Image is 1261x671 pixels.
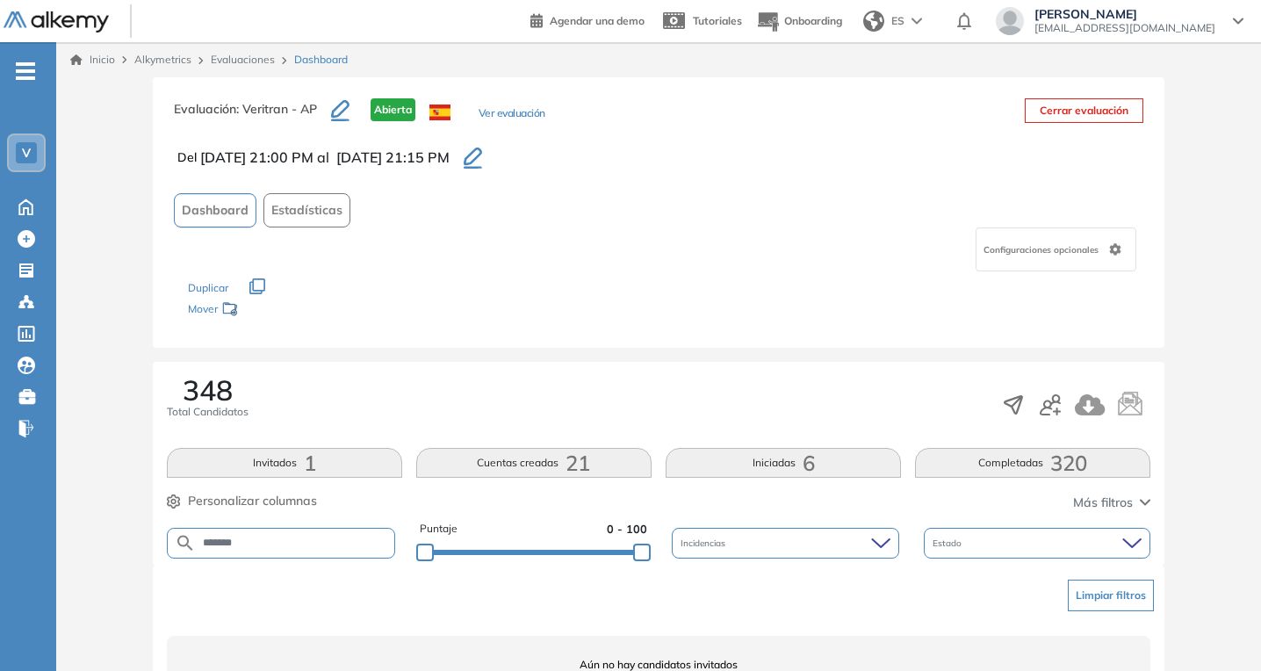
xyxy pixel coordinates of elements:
[183,376,233,404] span: 348
[1034,7,1215,21] span: [PERSON_NAME]
[693,14,742,27] span: Tutoriales
[174,98,331,135] h3: Evaluación
[336,147,450,168] span: [DATE] 21:15 PM
[607,521,647,538] span: 0 - 100
[416,448,652,478] button: Cuentas creadas21
[167,448,402,478] button: Invitados1
[912,18,922,25] img: arrow
[784,14,842,27] span: Onboarding
[211,53,275,66] a: Evaluaciones
[4,11,109,33] img: Logo
[1073,494,1150,512] button: Más filtros
[1173,587,1261,671] iframe: Chat Widget
[271,201,342,220] span: Estadísticas
[933,537,965,550] span: Estado
[681,537,729,550] span: Incidencias
[666,448,901,478] button: Iniciadas6
[976,227,1136,271] div: Configuraciones opcionales
[984,243,1102,256] span: Configuraciones opcionales
[200,147,313,168] span: [DATE] 21:00 PM
[134,53,191,66] span: Alkymetrics
[1025,98,1143,123] button: Cerrar evaluación
[167,404,249,420] span: Total Candidatos
[263,193,350,227] button: Estadísticas
[1068,580,1154,611] button: Limpiar filtros
[672,528,899,559] div: Incidencias
[479,105,545,124] button: Ver evaluación
[294,52,348,68] span: Dashboard
[1173,587,1261,671] div: Widget de chat
[175,532,196,554] img: SEARCH_ALT
[915,448,1150,478] button: Completadas320
[182,201,249,220] span: Dashboard
[371,98,415,121] span: Abierta
[429,105,450,120] img: ESP
[924,528,1151,559] div: Estado
[177,148,197,167] span: Del
[1073,494,1133,512] span: Más filtros
[317,147,329,168] span: al
[70,52,115,68] a: Inicio
[891,13,904,29] span: ES
[16,69,35,73] i: -
[550,14,645,27] span: Agendar una demo
[236,101,317,117] span: : Veritran - AP
[530,9,645,30] a: Agendar una demo
[756,3,842,40] button: Onboarding
[188,492,317,510] span: Personalizar columnas
[188,281,228,294] span: Duplicar
[420,521,458,538] span: Puntaje
[863,11,884,32] img: world
[22,146,31,160] span: V
[188,294,364,327] div: Mover
[1034,21,1215,35] span: [EMAIL_ADDRESS][DOMAIN_NAME]
[174,193,256,227] button: Dashboard
[167,492,317,510] button: Personalizar columnas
